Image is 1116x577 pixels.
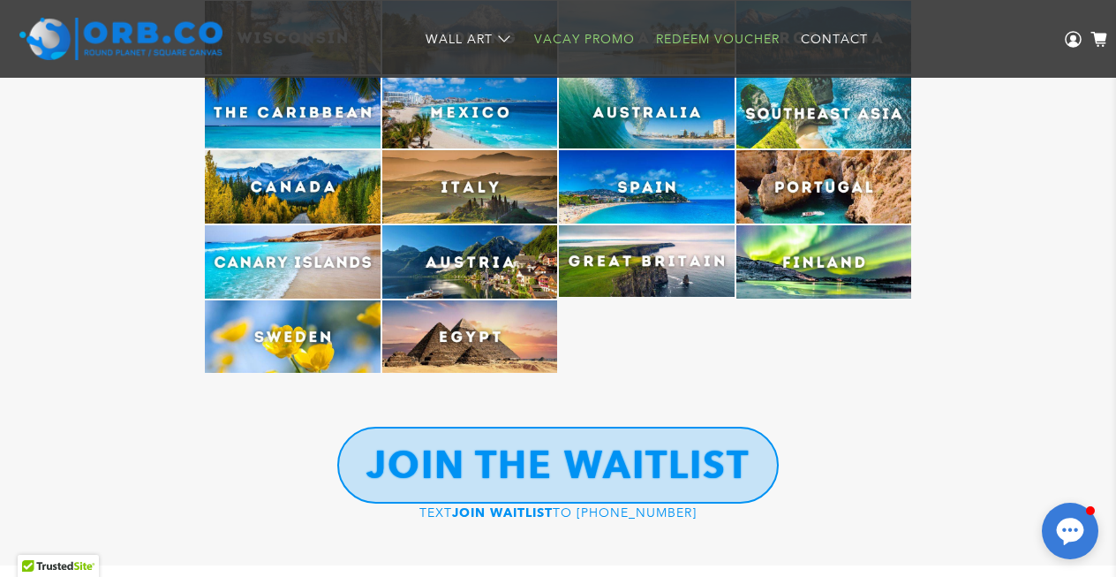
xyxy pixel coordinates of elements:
a: JOIN THE WAITLIST [337,427,779,504]
span: TEXT TO [PHONE_NUMBER] [419,505,697,520]
b: JOIN THE WAITLIST [366,442,750,488]
a: TEXTJOIN WAITLISTTO [PHONE_NUMBER] [419,504,697,520]
strong: JOIN WAITLIST [452,505,553,520]
a: Contact [790,16,878,63]
a: Redeem Voucher [645,16,790,63]
a: Wall Art [415,16,524,63]
button: Open chat window [1042,503,1098,559]
a: Vacay Promo [524,16,645,63]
